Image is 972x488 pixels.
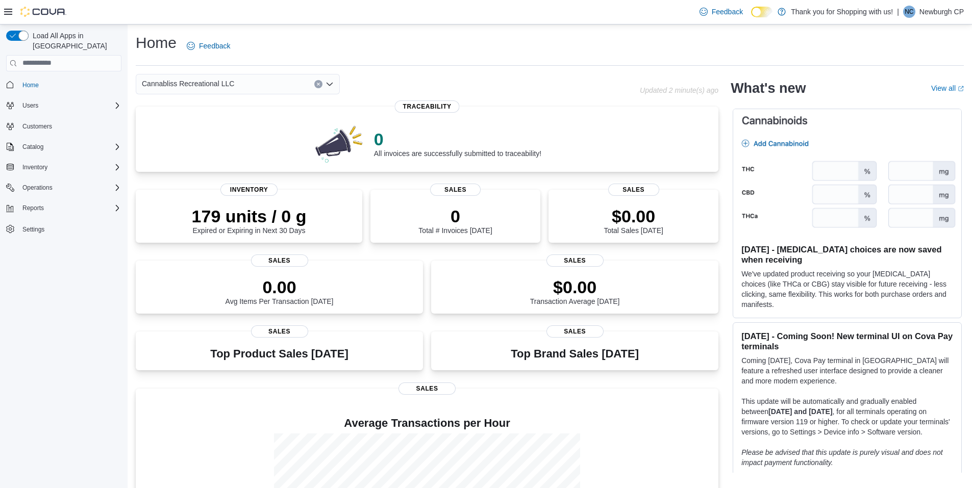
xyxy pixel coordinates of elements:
span: Settings [18,222,121,235]
div: Newburgh CP [903,6,915,18]
span: Sales [546,325,604,338]
div: Expired or Expiring in Next 30 Days [192,206,307,235]
img: Cova [20,7,66,17]
em: Please be advised that this update is purely visual and does not impact payment functionality. [741,448,943,467]
span: Sales [251,325,308,338]
span: Reports [22,204,44,212]
span: Home [22,81,39,89]
span: Catalog [22,143,43,151]
span: Traceability [395,100,460,113]
button: Reports [18,202,48,214]
h4: Average Transactions per Hour [144,417,710,429]
p: We've updated product receiving so your [MEDICAL_DATA] choices (like THCa or CBG) stay visible fo... [741,269,953,310]
svg: External link [958,86,964,92]
p: $0.00 [530,277,620,297]
button: Reports [2,201,126,215]
p: Thank you for Shopping with us! [791,6,893,18]
span: NC [905,6,913,18]
span: Cannabliss Recreational LLC [142,78,234,90]
button: Settings [2,221,126,236]
div: Total Sales [DATE] [604,206,663,235]
a: Settings [18,223,48,236]
button: Catalog [18,141,47,153]
span: Inventory [220,184,278,196]
button: Operations [18,182,57,194]
div: Transaction Average [DATE] [530,277,620,305]
button: Operations [2,181,126,195]
span: Sales [608,184,659,196]
button: Home [2,78,126,92]
span: Operations [18,182,121,194]
span: Users [18,99,121,112]
p: Coming [DATE], Cova Pay terminal in [GEOGRAPHIC_DATA] will feature a refreshed user interface des... [741,355,953,386]
button: Users [18,99,42,112]
h3: [DATE] - [MEDICAL_DATA] choices are now saved when receiving [741,244,953,265]
span: Reports [18,202,121,214]
p: Newburgh CP [919,6,964,18]
h3: [DATE] - Coming Soon! New terminal UI on Cova Pay terminals [741,331,953,351]
span: Sales [251,254,308,267]
a: Feedback [183,36,234,56]
span: Customers [18,120,121,133]
a: Feedback [695,2,747,22]
h3: Top Product Sales [DATE] [210,348,348,360]
img: 0 [313,123,366,164]
button: Users [2,98,126,113]
a: Home [18,79,43,91]
div: All invoices are successfully submitted to traceability! [374,129,541,158]
button: Open list of options [326,80,334,88]
div: Total # Invoices [DATE] [418,206,492,235]
p: $0.00 [604,206,663,226]
nav: Complex example [6,73,121,263]
span: Dark Mode [751,17,752,18]
a: Customers [18,120,56,133]
span: Feedback [199,41,230,51]
span: Settings [22,225,44,234]
span: Catalog [18,141,121,153]
p: 179 units / 0 g [192,206,307,226]
button: Inventory [18,161,52,173]
button: Inventory [2,160,126,174]
span: Operations [22,184,53,192]
a: View allExternal link [931,84,964,92]
p: This update will be automatically and gradually enabled between , for all terminals operating on ... [741,396,953,437]
span: Users [22,101,38,110]
p: 0 [374,129,541,149]
p: 0 [418,206,492,226]
span: Customers [22,122,52,131]
span: Inventory [18,161,121,173]
p: | [897,6,899,18]
span: Sales [398,382,456,395]
h2: What's new [731,80,806,96]
span: Sales [430,184,481,196]
strong: [DATE] and [DATE] [768,407,832,416]
input: Dark Mode [751,7,772,17]
span: Inventory [22,163,47,171]
button: Catalog [2,140,126,154]
p: 0.00 [226,277,334,297]
span: Home [18,79,121,91]
span: Load All Apps in [GEOGRAPHIC_DATA] [29,31,121,51]
div: Avg Items Per Transaction [DATE] [226,277,334,305]
button: Clear input [314,80,322,88]
h1: Home [136,33,177,53]
p: Updated 2 minute(s) ago [640,86,718,94]
span: Sales [546,254,604,267]
button: Customers [2,119,126,134]
h3: Top Brand Sales [DATE] [511,348,639,360]
span: Feedback [712,7,743,17]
